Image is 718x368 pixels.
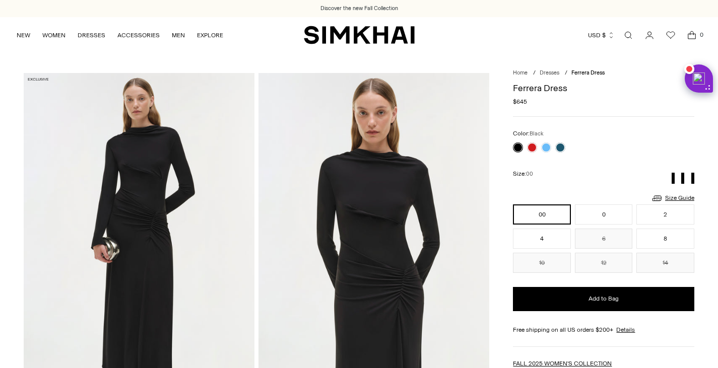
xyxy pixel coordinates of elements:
[651,192,694,204] a: Size Guide
[533,69,536,78] div: /
[661,25,681,45] a: Wishlist
[172,24,185,46] a: MEN
[639,25,660,45] a: Go to the account page
[513,229,571,249] button: 4
[575,253,633,273] button: 12
[636,253,694,273] button: 14
[526,171,533,177] span: 00
[320,5,398,13] a: Discover the new Fall Collection
[530,130,544,137] span: Black
[513,287,694,311] button: Add to Bag
[618,25,638,45] a: Open search modal
[575,204,633,225] button: 0
[589,295,619,303] span: Add to Bag
[575,229,633,249] button: 6
[513,325,694,334] div: Free shipping on all US orders $200+
[565,69,567,78] div: /
[513,69,694,78] nav: breadcrumbs
[697,30,706,39] span: 0
[682,25,702,45] a: Open cart modal
[42,24,66,46] a: WOMEN
[636,229,694,249] button: 8
[513,84,694,93] h1: Ferrera Dress
[117,24,160,46] a: ACCESSORIES
[636,204,694,225] button: 2
[513,129,544,138] label: Color:
[17,24,30,46] a: NEW
[513,204,571,225] button: 00
[304,25,415,45] a: SIMKHAI
[540,69,559,76] a: Dresses
[513,360,612,367] a: FALL 2025 WOMEN'S COLLECTION
[513,169,533,179] label: Size:
[616,325,635,334] a: Details
[571,69,605,76] span: Ferrera Dress
[513,253,571,273] button: 10
[197,24,223,46] a: EXPLORE
[588,24,615,46] button: USD $
[513,69,528,76] a: Home
[78,24,105,46] a: DRESSES
[513,97,527,106] span: $645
